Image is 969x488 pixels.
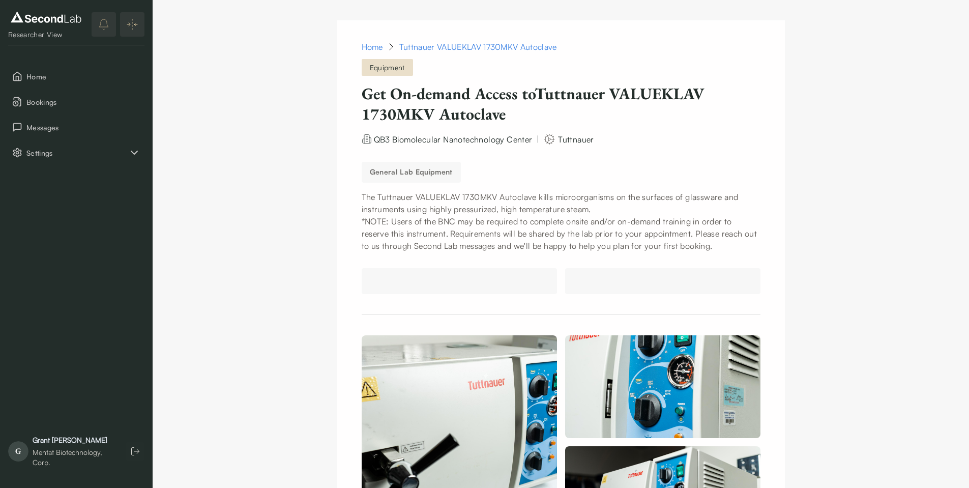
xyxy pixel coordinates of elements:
[537,133,539,145] div: |
[26,97,140,107] span: Bookings
[33,447,116,468] div: Mentat Biotechnology, Corp.
[33,435,116,445] div: Grant [PERSON_NAME]
[92,12,116,37] button: notifications
[8,117,144,138] button: Messages
[126,442,144,461] button: Log out
[362,83,708,125] h1: Get On-demand Access to Tuttnauer VALUEKLAV 1730MKV Autoclave
[8,30,84,40] div: Researcher View
[8,9,84,25] img: logo
[362,41,383,53] a: Home
[26,71,140,82] span: Home
[399,41,557,53] div: Tuttnauer VALUEKLAV 1730MKV Autoclave
[362,59,413,76] span: Equipment
[120,12,144,37] button: Expand/Collapse sidebar
[8,441,28,462] span: G
[8,66,144,87] button: Home
[362,191,760,215] p: The Tuttnauer VALUEKLAV 1730MKV Autoclave kills microorganisms on the surfaces of glassware and i...
[543,133,555,146] img: manufacturer
[26,122,140,133] span: Messages
[8,142,144,163] div: Settings sub items
[26,148,128,158] span: Settings
[362,215,760,252] p: *NOTE: Users of the BNC may be required to complete onsite and/or on-demand training in order to ...
[374,133,533,143] a: QB3 Biomolecular Nanotechnology Center
[362,162,461,183] button: General Lab equipment
[8,91,144,112] button: Bookings
[558,134,594,144] span: Tuttnauer
[374,134,533,145] span: QB3 Biomolecular Nanotechnology Center
[8,142,144,163] button: Settings
[565,335,760,438] img: Tuttnauer VALUEKLAV 1730MKV Autoclave 1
